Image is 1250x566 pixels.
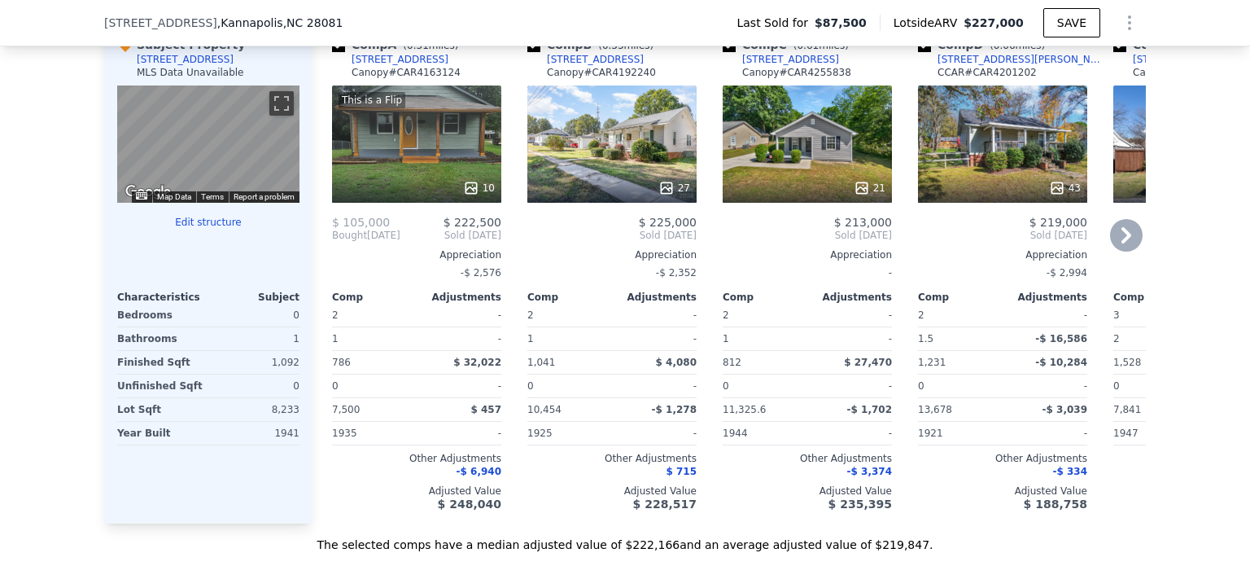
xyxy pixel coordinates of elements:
div: Map [117,86,299,203]
div: This is a Flip [339,92,405,108]
a: [STREET_ADDRESS] [332,53,448,66]
span: $ 235,395 [828,498,892,511]
div: Other Adjustments [332,452,501,465]
div: 2 [1113,327,1195,350]
div: 1947 [1113,422,1195,445]
span: 10,454 [527,404,562,415]
div: Finished Sqft [117,351,205,374]
div: The selected comps have a median adjusted value of $222,166 and an average adjusted value of $219... [104,524,1146,553]
a: Open this area in Google Maps (opens a new window) [121,182,175,203]
div: Other Adjustments [918,452,1087,465]
div: Adjustments [612,291,697,304]
div: [STREET_ADDRESS] [137,53,234,66]
span: $ 188,758 [1024,498,1087,511]
div: - [811,422,892,445]
div: Adjusted Value [918,485,1087,498]
span: [STREET_ADDRESS] [104,15,217,31]
span: $87,500 [815,15,867,31]
span: 2 [332,309,339,321]
div: Unfinished Sqft [117,375,205,397]
span: 0 [332,380,339,392]
span: -$ 2,352 [656,267,697,279]
div: Lot Sqft [117,398,205,421]
span: 812 [723,357,741,368]
div: - [615,375,697,397]
div: [DATE] [332,229,400,242]
a: Report a problem [234,192,295,201]
span: -$ 3,374 [847,466,892,477]
div: 1 [723,327,804,350]
span: $ 4,080 [656,357,697,368]
div: MLS Data Unavailable [137,66,244,79]
div: [STREET_ADDRESS] [742,53,839,66]
div: Subject [208,291,299,304]
div: Comp [918,291,1003,304]
div: Bathrooms [117,327,205,350]
div: - [615,422,697,445]
span: -$ 1,702 [847,404,892,415]
span: 13,678 [918,404,952,415]
span: Lotside ARV [894,15,964,31]
div: 1.5 [918,327,999,350]
div: - [615,304,697,327]
div: Bedrooms [117,304,205,327]
span: $ 228,517 [633,498,697,511]
span: 2 [918,309,924,321]
div: Canopy # CAR4255838 [742,66,851,79]
div: Comp [1113,291,1198,304]
div: Adjusted Value [332,485,501,498]
img: Google [121,182,175,203]
div: 1,092 [212,351,299,374]
span: 0 [723,380,729,392]
div: 8,233 [212,398,299,421]
div: Appreciation [332,248,501,261]
div: 1925 [527,422,609,445]
span: -$ 16,586 [1035,333,1087,344]
span: Bought [332,229,367,242]
span: 2 [723,309,729,321]
span: 7,841 [1113,404,1141,415]
div: - [723,261,892,284]
div: - [615,327,697,350]
span: -$ 3,039 [1042,404,1087,415]
button: SAVE [1043,8,1100,37]
div: 43 [1049,180,1081,196]
span: 0 [918,380,924,392]
div: 0 [212,375,299,397]
div: - [811,327,892,350]
div: Canopy # CAR4163124 [352,66,461,79]
span: -$ 2,576 [461,267,501,279]
span: $ 219,000 [1029,216,1087,229]
div: - [811,304,892,327]
div: Adjustments [417,291,501,304]
div: Characteristics [117,291,208,304]
div: - [420,375,501,397]
span: 11,325.6 [723,404,766,415]
button: Keyboard shortcuts [136,192,147,200]
div: Appreciation [527,248,697,261]
div: 27 [658,180,690,196]
div: Adjustments [1003,291,1087,304]
a: [STREET_ADDRESS][PERSON_NAME] [918,53,1107,66]
span: 786 [332,357,351,368]
span: Sold [DATE] [527,229,697,242]
span: , NC 28081 [283,16,343,29]
div: - [420,327,501,350]
span: $ 27,470 [844,357,892,368]
div: Adjusted Value [723,485,892,498]
span: $ 715 [666,466,697,477]
div: [STREET_ADDRESS] [352,53,448,66]
div: 1935 [332,422,413,445]
div: Comp [723,291,807,304]
div: 1 [212,327,299,350]
div: 1944 [723,422,804,445]
div: Street View [117,86,299,203]
div: Other Adjustments [723,452,892,465]
div: 1941 [212,422,299,445]
div: Appreciation [918,248,1087,261]
span: -$ 10,284 [1035,357,1087,368]
span: -$ 334 [1052,466,1087,477]
a: [STREET_ADDRESS] [723,53,839,66]
div: CCAR # CAR4201202 [937,66,1037,79]
span: Sold [DATE] [723,229,892,242]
